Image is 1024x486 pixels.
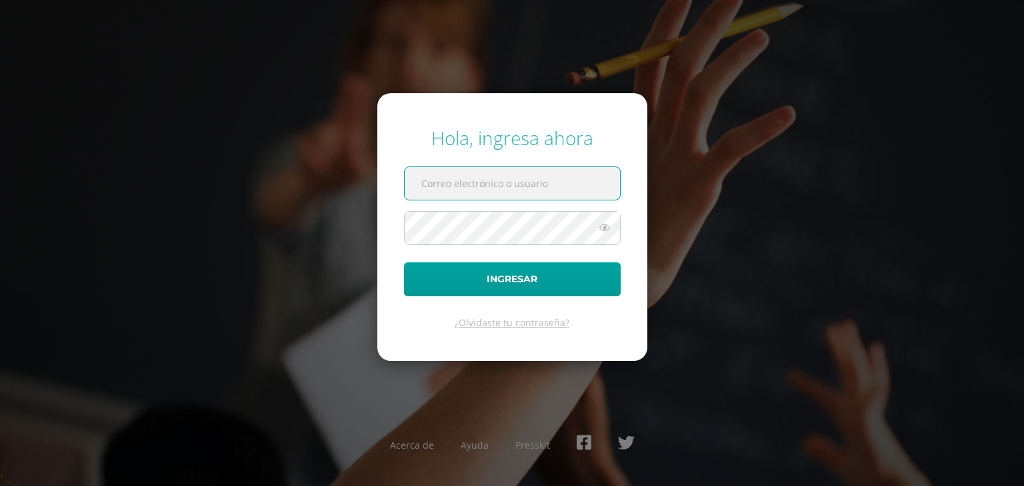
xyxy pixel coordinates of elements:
[461,439,489,451] a: Ayuda
[404,125,621,150] div: Hola, ingresa ahora
[515,439,550,451] a: Presskit
[455,316,569,329] a: ¿Olvidaste tu contraseña?
[405,167,620,200] input: Correo electrónico o usuario
[404,262,621,296] button: Ingresar
[390,439,434,451] a: Acerca de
